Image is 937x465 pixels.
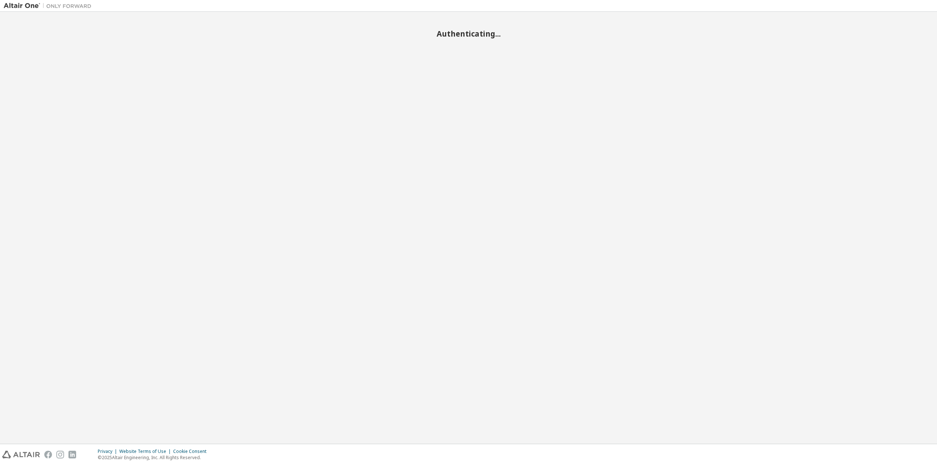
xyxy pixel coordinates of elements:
div: Privacy [98,449,119,454]
h2: Authenticating... [4,29,933,38]
img: altair_logo.svg [2,451,40,458]
p: © 2025 Altair Engineering, Inc. All Rights Reserved. [98,454,211,461]
img: facebook.svg [44,451,52,458]
div: Website Terms of Use [119,449,173,454]
img: Altair One [4,2,95,10]
div: Cookie Consent [173,449,211,454]
img: instagram.svg [56,451,64,458]
img: linkedin.svg [68,451,76,458]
